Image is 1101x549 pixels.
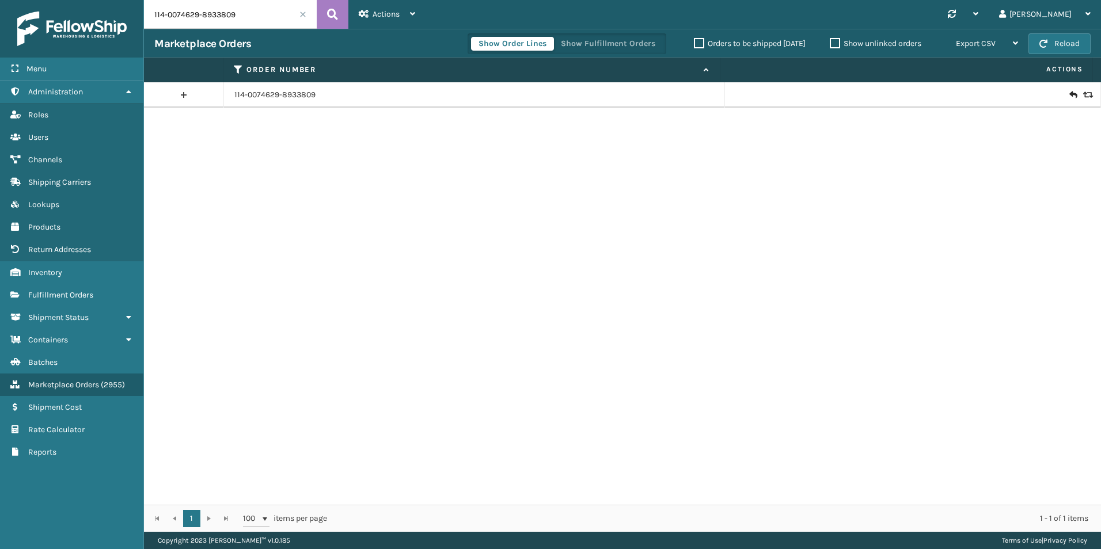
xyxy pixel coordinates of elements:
span: Shipping Carriers [28,177,91,187]
i: Replace [1083,91,1090,99]
div: | [1002,532,1087,549]
span: Users [28,132,48,142]
a: Terms of Use [1002,536,1042,544]
span: Containers [28,335,68,345]
span: Shipment Cost [28,402,82,412]
span: Batches [28,357,58,367]
div: 1 - 1 of 1 items [343,513,1088,524]
span: Export CSV [956,39,996,48]
label: Show unlinked orders [830,39,921,48]
button: Show Fulfillment Orders [553,37,663,51]
button: Show Order Lines [471,37,554,51]
span: 100 [243,513,260,524]
label: Order Number [246,64,698,75]
a: 1 [183,510,200,527]
a: 114-0074629-8933809 [234,89,316,101]
span: Channels [28,155,62,165]
span: items per page [243,510,327,527]
i: Create Return Label [1069,89,1076,101]
span: Actions [373,9,400,19]
button: Reload [1028,33,1091,54]
span: Reports [28,447,56,457]
span: Return Addresses [28,245,91,254]
span: Administration [28,87,83,97]
span: ( 2955 ) [101,380,125,390]
span: Fulfillment Orders [28,290,93,300]
p: Copyright 2023 [PERSON_NAME]™ v 1.0.185 [158,532,290,549]
span: Rate Calculator [28,425,85,434]
span: Products [28,222,60,232]
span: Shipment Status [28,312,89,322]
span: Menu [26,64,47,74]
span: Lookups [28,200,59,209]
a: Privacy Policy [1043,536,1087,544]
span: Actions [724,60,1090,79]
span: Inventory [28,268,62,277]
label: Orders to be shipped [DATE] [694,39,806,48]
span: Marketplace Orders [28,380,99,390]
h3: Marketplace Orders [154,37,251,51]
img: logo [17,12,127,46]
span: Roles [28,110,48,120]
